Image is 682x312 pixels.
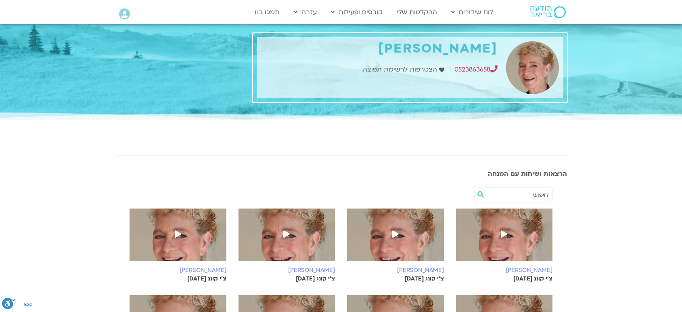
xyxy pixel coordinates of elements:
[347,267,444,274] h6: [PERSON_NAME]
[115,170,567,177] h3: הרצאות ושיחות עם המנחה
[454,65,498,74] a: 0523863658
[363,64,439,75] span: הצטרפות לרשימת תפוצה
[393,4,441,20] a: ההקלטות שלי
[456,209,553,269] img: %D7%97%D7%A0%D7%99-%D7%A9%D7%9C%D7%9D.png
[251,4,284,20] a: תמכו בנו
[261,41,498,56] h1: [PERSON_NAME]
[447,4,497,20] a: לוח שידורים
[530,6,566,18] img: תודעה בריאה
[130,267,226,274] h6: [PERSON_NAME]
[238,209,335,269] img: %D7%97%D7%A0%D7%99-%D7%A9%D7%9C%D7%9D.png
[130,276,226,282] p: צ’י קונג [DATE]
[238,209,335,282] a: [PERSON_NAME] צ’י קונג [DATE]
[347,209,444,282] a: [PERSON_NAME] צ’י קונג [DATE]
[290,4,321,20] a: עזרה
[347,276,444,282] p: צ’י קונג [DATE]
[487,188,548,202] input: חיפוש
[130,209,226,282] a: [PERSON_NAME] צ’י קונג [DATE]
[327,4,387,20] a: קורסים ופעילות
[363,64,446,75] a: הצטרפות לרשימת תפוצה
[347,209,444,269] img: %D7%97%D7%A0%D7%99-%D7%A9%D7%9C%D7%9D.png
[238,267,335,274] h6: [PERSON_NAME]
[238,276,335,282] p: צ’י קונג [DATE]
[456,267,553,274] h6: [PERSON_NAME]
[456,209,553,282] a: [PERSON_NAME] צ’י קונג [DATE]
[456,276,553,282] p: צ’י קונג [DATE]
[130,209,226,269] img: %D7%97%D7%A0%D7%99-%D7%A9%D7%9C%D7%9D.png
